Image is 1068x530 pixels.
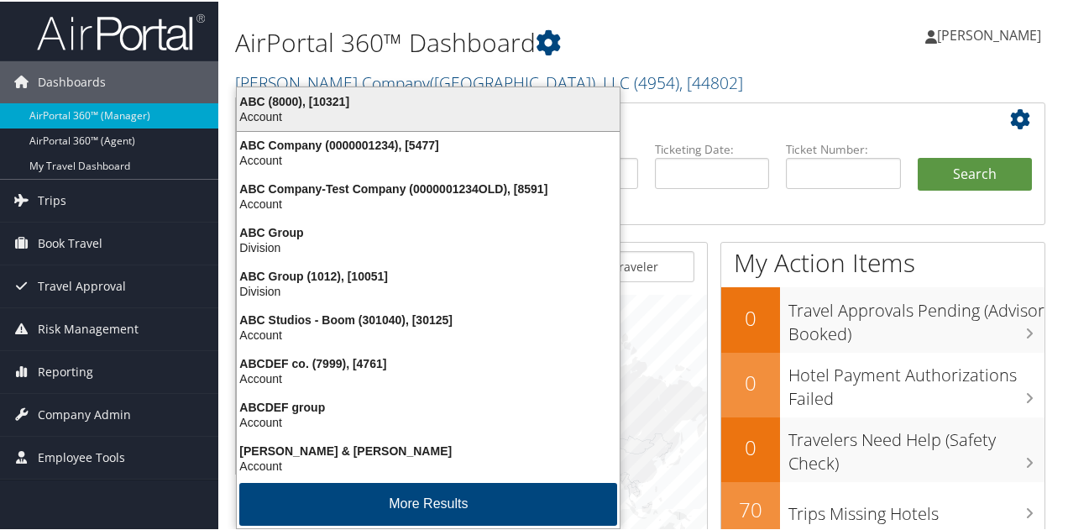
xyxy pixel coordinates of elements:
div: Account [227,108,630,123]
span: Reporting [38,349,93,391]
h3: Trips Missing Hotels [788,492,1044,524]
span: Trips [38,178,66,220]
div: Account [227,151,630,166]
div: ABC Group [227,223,630,239]
div: Account [227,370,630,385]
h3: Travel Approvals Pending (Advisor Booked) [788,289,1044,344]
span: Risk Management [38,307,139,349]
h3: Hotel Payment Authorizations Failed [788,354,1044,409]
span: [PERSON_NAME] [937,24,1041,43]
a: 0Hotel Payment Authorizations Failed [721,351,1044,416]
a: 0Travelers Need Help (Safety Check) [721,416,1044,480]
h1: AirPortal 360™ Dashboard [235,24,783,59]
h2: 0 [721,432,780,460]
span: Dashboards [38,60,106,102]
label: Ticket Number: [786,139,900,156]
div: Account [227,326,630,341]
label: Ticketing Date: [655,139,769,156]
a: 0Travel Approvals Pending (Advisor Booked) [721,286,1044,350]
div: Account [227,413,630,428]
div: ABC Company-Test Company (0000001234OLD), [8591] [227,180,630,195]
a: [PERSON_NAME] [925,8,1058,59]
a: [PERSON_NAME] Company([GEOGRAPHIC_DATA]), LLC [235,70,743,92]
h2: 0 [721,302,780,331]
div: ABCDEF group [227,398,630,413]
img: airportal-logo.png [37,11,205,50]
span: Employee Tools [38,435,125,477]
span: Travel Approval [38,264,126,306]
span: Book Travel [38,221,102,263]
div: [PERSON_NAME] & [PERSON_NAME] [227,442,630,457]
div: ABC Company (0000001234), [5477] [227,136,630,151]
span: Company Admin [38,392,131,434]
div: Account [227,195,630,210]
div: ABC (8000), [10321] [227,92,630,108]
div: ABCDEF co. (7999), [4761] [227,354,630,370]
span: ( 4954 ) [634,70,679,92]
div: Account [227,457,630,472]
h1: My Action Items [721,244,1044,279]
button: Search [918,156,1032,190]
div: Division [227,239,630,254]
h3: Travelers Need Help (Safety Check) [788,418,1044,474]
h2: 70 [721,494,780,522]
span: , [ 44802 ] [679,70,743,92]
div: ABC Studios - Boom (301040), [30125] [227,311,630,326]
button: More Results [239,481,617,524]
div: Division [227,282,630,297]
h2: 0 [721,367,780,396]
div: ABC Group (1012), [10051] [227,267,630,282]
